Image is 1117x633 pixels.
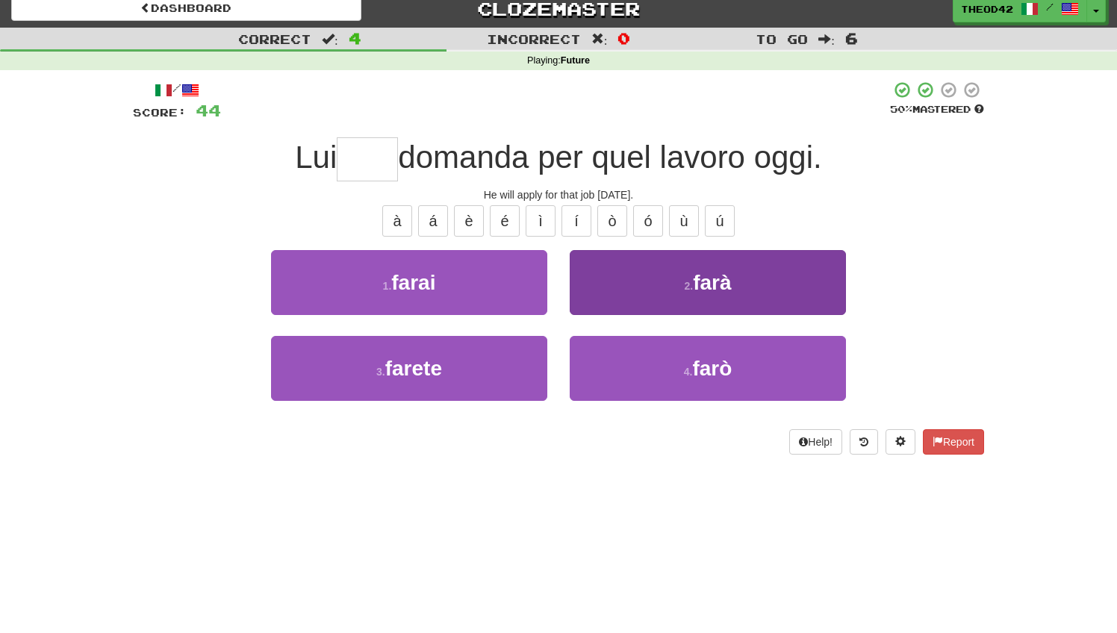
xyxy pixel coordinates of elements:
[376,366,385,378] small: 3 .
[385,357,442,380] span: farete
[617,29,630,47] span: 0
[890,103,912,115] span: 50 %
[597,205,627,237] button: ò
[961,2,1013,16] span: theod42
[570,336,846,401] button: 4.farò
[271,250,547,315] button: 1.farai
[890,103,984,116] div: Mastered
[418,205,448,237] button: á
[526,205,556,237] button: ì
[845,29,858,47] span: 6
[322,33,338,46] span: :
[684,366,693,378] small: 4 .
[382,205,412,237] button: à
[756,31,808,46] span: To go
[923,429,984,455] button: Report
[850,429,878,455] button: Round history (alt+y)
[349,29,361,47] span: 4
[693,271,731,294] span: farà
[570,250,846,315] button: 2.farà
[591,33,608,46] span: :
[271,336,547,401] button: 3.farete
[238,31,311,46] span: Correct
[196,101,221,119] span: 44
[454,205,484,237] button: è
[133,81,221,99] div: /
[490,205,520,237] button: é
[818,33,835,46] span: :
[561,205,591,237] button: í
[398,140,821,175] span: domanda per quel lavoro oggi.
[295,140,337,175] span: Lui
[669,205,699,237] button: ù
[1046,1,1054,12] span: /
[487,31,581,46] span: Incorrect
[633,205,663,237] button: ó
[133,187,984,202] div: He will apply for that job [DATE].
[789,429,842,455] button: Help!
[684,280,693,292] small: 2 .
[391,271,435,294] span: farai
[705,205,735,237] button: ú
[383,280,392,292] small: 1 .
[561,55,590,66] strong: Future
[692,357,732,380] span: farò
[133,106,187,119] span: Score:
